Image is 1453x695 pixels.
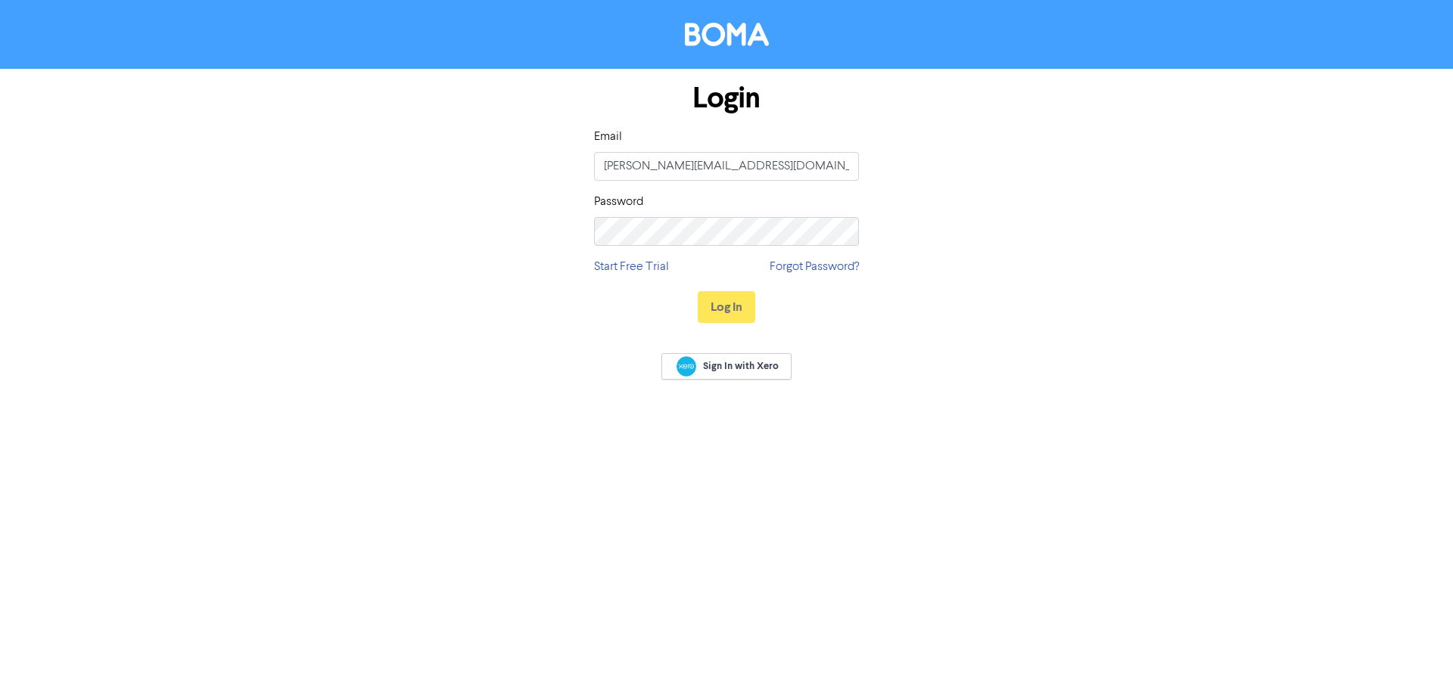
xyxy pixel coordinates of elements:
[661,353,792,380] a: Sign In with Xero
[703,359,779,373] span: Sign In with Xero
[594,128,622,146] label: Email
[594,193,643,211] label: Password
[698,291,755,323] button: Log In
[685,23,769,46] img: BOMA Logo
[594,81,859,116] h1: Login
[677,356,696,377] img: Xero logo
[1377,622,1453,695] iframe: Chat Widget
[594,258,669,276] a: Start Free Trial
[770,258,859,276] a: Forgot Password?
